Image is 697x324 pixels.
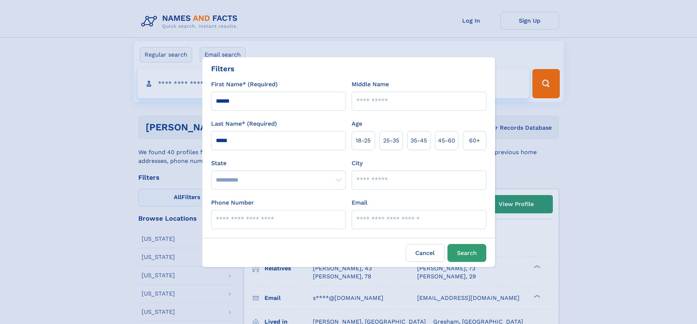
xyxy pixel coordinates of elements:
span: 45‑60 [438,136,455,145]
label: First Name* (Required) [211,80,278,89]
span: 60+ [469,136,480,145]
label: Middle Name [352,80,389,89]
label: Phone Number [211,198,254,207]
div: Filters [211,63,235,74]
label: Age [352,119,362,128]
label: City [352,159,363,168]
label: Email [352,198,367,207]
label: Cancel [406,244,445,262]
span: 18‑25 [356,136,371,145]
label: State [211,159,346,168]
span: 25‑35 [383,136,399,145]
button: Search [447,244,486,262]
label: Last Name* (Required) [211,119,277,128]
span: 35‑45 [411,136,427,145]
